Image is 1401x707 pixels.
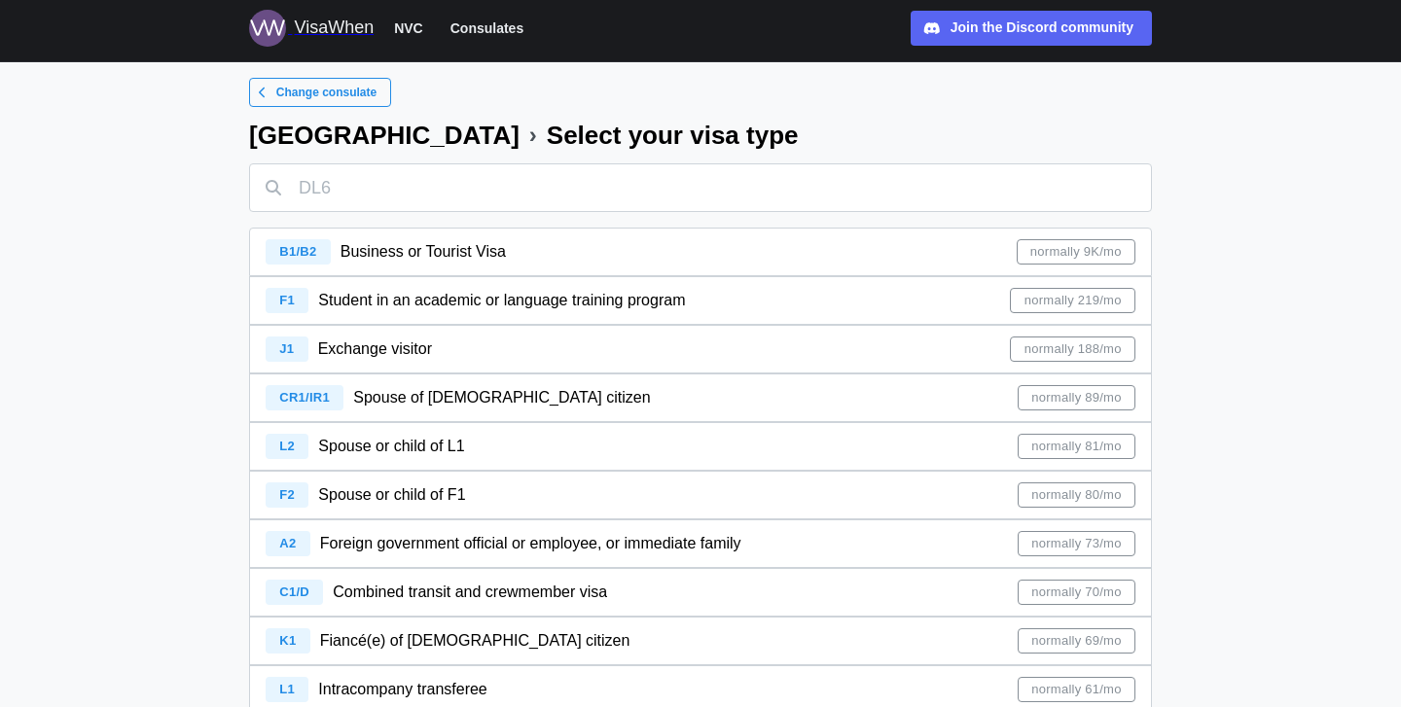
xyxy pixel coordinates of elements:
[1031,386,1121,409] span: normally 89/mo
[249,617,1152,665] a: K1 Fiancé(e) of [DEMOGRAPHIC_DATA] citizennormally 69/mo
[1030,240,1122,264] span: normally 9K/mo
[911,11,1152,46] a: Join the Discord community
[279,584,309,599] span: C1/D
[249,276,1152,325] a: F1 Student in an academic or language training programnormally 219/mo
[279,244,316,259] span: B1/B2
[320,632,630,649] span: Fiancé(e) of [DEMOGRAPHIC_DATA] citizen
[1031,532,1121,555] span: normally 73/mo
[249,163,1152,212] input: DL6
[1031,678,1121,701] span: normally 61/mo
[1031,581,1121,604] span: normally 70/mo
[951,18,1133,39] div: Join the Discord community
[249,422,1152,471] a: L2 Spouse or child of L1normally 81/mo
[318,681,486,697] span: Intracompany transferee
[249,228,1152,276] a: B1/B2 Business or Tourist Visanormally 9K/mo
[249,471,1152,519] a: F2 Spouse or child of F1normally 80/mo
[318,486,465,503] span: Spouse or child of F1
[279,487,295,502] span: F2
[279,341,294,356] span: J1
[547,123,799,148] div: Select your visa type
[1031,483,1121,507] span: normally 80/mo
[1031,435,1121,458] span: normally 81/mo
[279,439,295,453] span: L2
[249,519,1152,568] a: A2 Foreign government official or employee, or immediate familynormally 73/mo
[394,17,423,40] span: NVC
[249,325,1152,373] a: J1 Exchange visitornormally 188/mo
[276,79,377,106] span: Change consulate
[279,633,296,648] span: K1
[318,292,685,308] span: Student in an academic or language training program
[249,123,520,148] div: [GEOGRAPHIC_DATA]
[1031,629,1121,653] span: normally 69/mo
[320,535,741,551] span: Foreign government official or employee, or immediate family
[353,389,650,406] span: Spouse of [DEMOGRAPHIC_DATA] citizen
[450,17,523,40] span: Consulates
[279,293,295,307] span: F1
[279,536,296,550] span: A2
[318,340,432,357] span: Exchange visitor
[249,568,1152,617] a: C1/D Combined transit and crewmember visanormally 70/mo
[294,15,374,42] div: VisaWhen
[1024,337,1122,361] span: normally 188/mo
[442,16,532,41] button: Consulates
[385,16,432,41] button: NVC
[249,10,286,47] img: Logo for VisaWhen
[333,583,607,600] span: Combined transit and crewmember visa
[318,438,464,454] span: Spouse or child of L1
[529,124,537,147] div: ›
[249,10,374,47] a: Logo for VisaWhen VisaWhen
[1024,289,1122,312] span: normally 219/mo
[249,78,391,107] a: Change consulate
[249,373,1152,422] a: CR1/IR1 Spouse of [DEMOGRAPHIC_DATA] citizennormally 89/mo
[279,390,330,405] span: CR1/IR1
[341,243,506,260] span: Business or Tourist Visa
[279,682,295,696] span: L1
